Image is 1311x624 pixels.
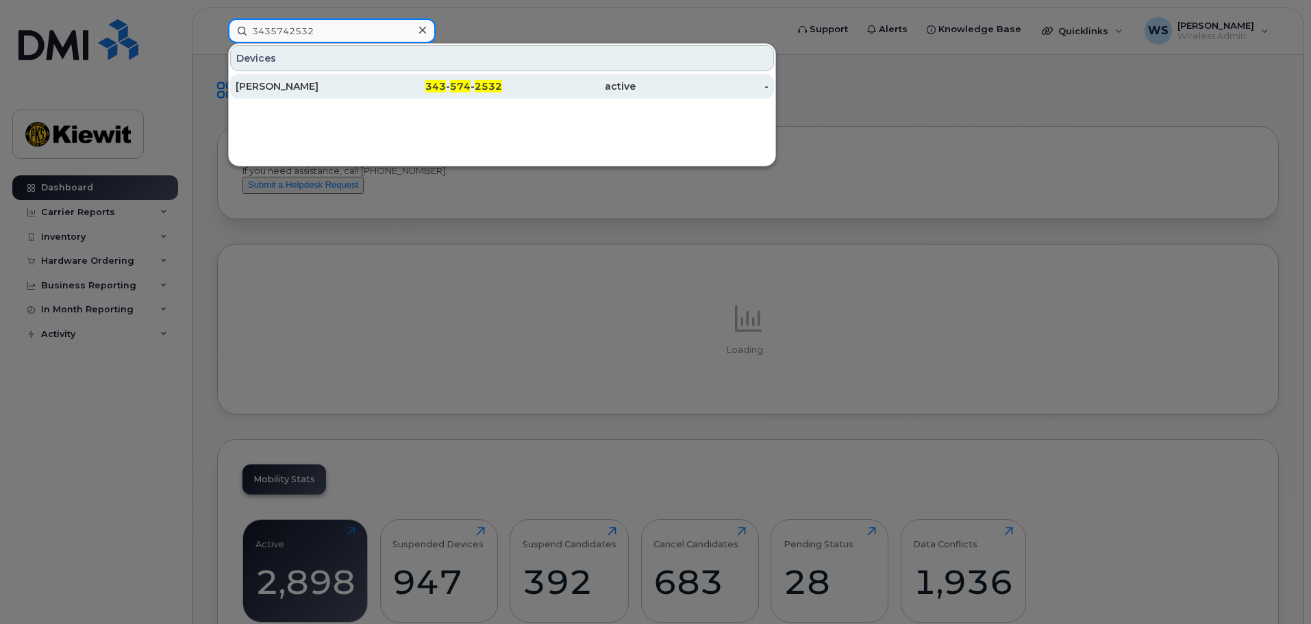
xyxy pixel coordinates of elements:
div: [PERSON_NAME] [236,79,369,93]
div: - - [369,79,503,93]
div: active [502,79,636,93]
div: - [636,79,769,93]
span: 343 [425,80,446,92]
iframe: Messenger Launcher [1251,564,1301,614]
div: Devices [230,45,774,71]
span: 2532 [475,80,502,92]
span: 574 [450,80,471,92]
a: [PERSON_NAME]343-574-2532active- [230,74,774,99]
